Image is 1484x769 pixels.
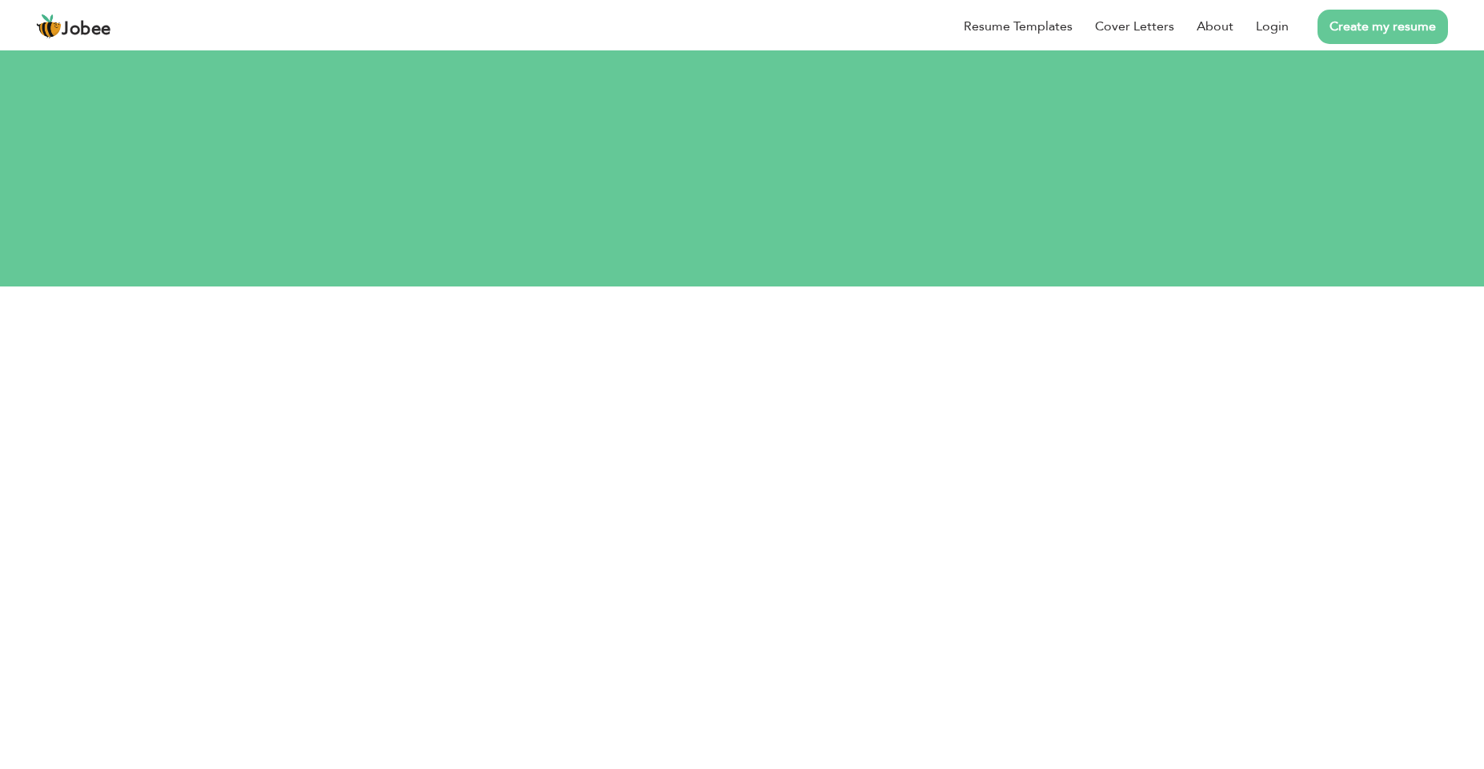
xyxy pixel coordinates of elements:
[964,17,1073,36] a: Resume Templates
[1095,17,1174,36] a: Cover Letters
[1256,17,1289,36] a: Login
[1318,10,1448,44] a: Create my resume
[36,14,111,39] a: Jobee
[1197,17,1233,36] a: About
[36,14,62,39] img: jobee.io
[62,21,111,38] span: Jobee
